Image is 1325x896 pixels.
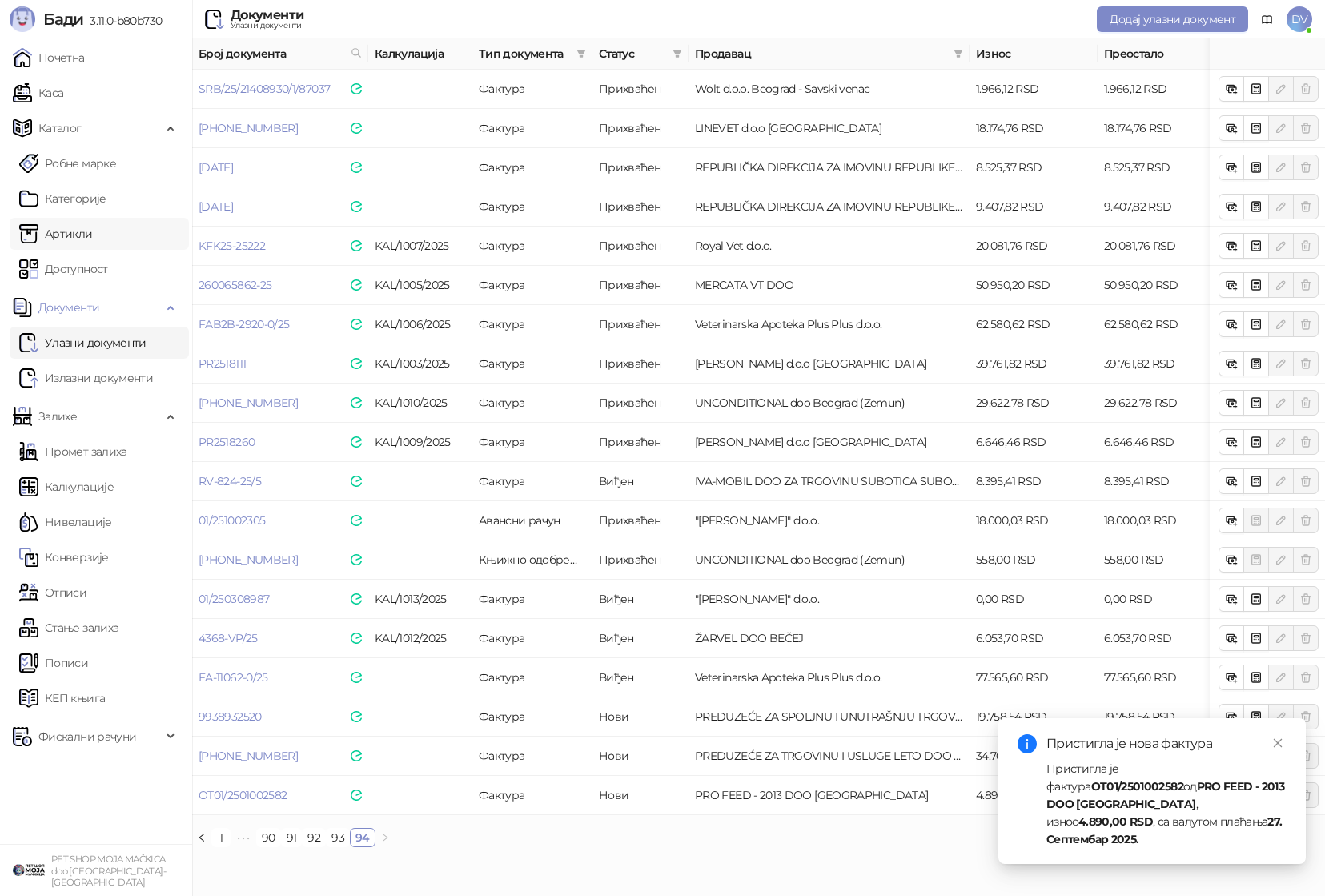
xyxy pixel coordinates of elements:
li: Претходна страна [192,828,211,847]
td: Фактура [472,619,592,658]
td: 8.525,37 RSD [970,148,1098,187]
td: KAL/1012/2025 [368,619,472,658]
a: [PHONE_NUMBER] [199,396,298,410]
a: 9938932520 [199,709,262,724]
img: e-Faktura [351,123,362,134]
td: 34.768,00 RSD [970,737,1098,776]
span: Број документа [199,45,344,62]
td: 62.580,62 RSD [1098,305,1226,344]
span: right [380,833,390,842]
td: Виђен [592,658,689,697]
a: 93 [327,829,349,846]
td: Фактура [472,266,592,305]
th: Продавац [689,38,970,70]
a: [PHONE_NUMBER] [199,749,298,763]
a: Документација [1255,6,1280,32]
td: 39.761,82 RSD [1098,344,1226,384]
button: left [192,828,211,847]
a: Close [1269,734,1287,752]
img: e-Faktura [351,554,362,565]
img: e-Faktura [351,83,362,94]
div: Пристигла је фактура од , износ , са валутом плаћања [1046,760,1287,848]
td: Нови [592,737,689,776]
a: Стање залиха [19,612,118,644]
img: e-Faktura [351,515,362,526]
a: Излазни документи [19,362,153,394]
img: Logo [10,6,35,32]
td: 6.646,46 RSD [1098,423,1226,462]
img: e-Faktura [351,358,362,369]
td: Фактура [472,109,592,148]
span: DV [1287,6,1312,32]
td: Прихваћен [592,187,689,227]
td: Фактура [472,187,592,227]
td: Фактура [472,384,592,423]
td: Прихваћен [592,423,689,462]
img: 64x64-companyLogo-9f44b8df-f022-41eb-b7d6-300ad218de09.png [13,854,45,886]
td: 18.000,03 RSD [970,501,1098,540]
a: 91 [282,829,302,846]
li: 1 [211,828,231,847]
td: KAL/1010/2025 [368,384,472,423]
a: Робне марке [19,147,116,179]
td: 4.890,00 RSD [970,776,1098,815]
td: Виђен [592,619,689,658]
span: Тип документа [479,45,570,62]
td: KAL/1006/2025 [368,305,472,344]
th: Тип документа [472,38,592,70]
a: PR2518111 [199,356,246,371]
td: PREDUZEĆE ZA SPOLJNU I UNUTRAŠNJU TRGOVINU I USLUGE NELT CO. DOO DOBANOVCI [689,697,970,737]
li: Следећа страна [375,828,395,847]
td: 29.622,78 RSD [1098,384,1226,423]
a: Нивелације [19,506,112,538]
td: 8.525,37 RSD [1098,148,1226,187]
span: filter [669,42,685,66]
td: IVA-MOBIL DOO ZA TRGOVINU SUBOTICA SUBOTICA, MAGNETNA POLJA 1 [689,462,970,501]
td: REPUBLIČKA DIREKCIJA ZA IMOVINU REPUBLIKE SRBIJE [689,187,970,227]
a: RV-824-25/5 [199,474,261,488]
td: UNCONDITIONAL doo Beograd (Zemun) [689,540,970,580]
a: Калкулације [19,471,114,503]
th: Износ [970,38,1098,70]
td: Фактура [472,658,592,697]
td: 6.053,70 RSD [970,619,1098,658]
td: "PREMIL" d.o.o. [689,580,970,619]
td: PREDUZEĆE ZA TRGOVINU I USLUGE LETO DOO BEOGRAD (ZEMUN) [689,737,970,776]
button: Додај улазни документ [1097,6,1248,32]
span: ••• [231,828,256,847]
a: Ulazni dokumentiУлазни документи [19,327,147,359]
a: 92 [303,829,325,846]
a: 01/251002305 [199,513,265,528]
a: [PHONE_NUMBER] [199,121,298,135]
td: Нови [592,776,689,815]
td: Фактура [472,227,592,266]
td: 8.395,41 RSD [1098,462,1226,501]
span: Фискални рачуни [38,721,136,753]
img: e-Faktura [351,750,362,761]
span: filter [573,42,589,66]
td: "PREMIL" d.o.o. [689,501,970,540]
td: 1.966,12 RSD [1098,70,1226,109]
strong: OT01/2501002582 [1091,779,1183,794]
td: 8.395,41 RSD [970,462,1098,501]
span: info-circle [1018,734,1037,753]
td: 18.000,03 RSD [1098,501,1226,540]
td: Прихваћен [592,266,689,305]
span: 3.11.0-b80b730 [83,14,162,28]
a: Почетна [13,42,85,74]
a: 260065862-25 [199,278,271,292]
img: e-Faktura [351,790,362,801]
img: e-Faktura [351,593,362,605]
a: Категорије [19,183,106,215]
img: e-Faktura [351,319,362,330]
li: 92 [302,828,326,847]
span: Каталог [38,112,82,144]
td: 50.950,20 RSD [970,266,1098,305]
img: e-Faktura [351,201,362,212]
img: e-Faktura [351,279,362,291]
td: 9.407,82 RSD [970,187,1098,227]
td: Нови [592,697,689,737]
td: Прихваћен [592,70,689,109]
td: Фактура [472,70,592,109]
td: Прихваћен [592,501,689,540]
